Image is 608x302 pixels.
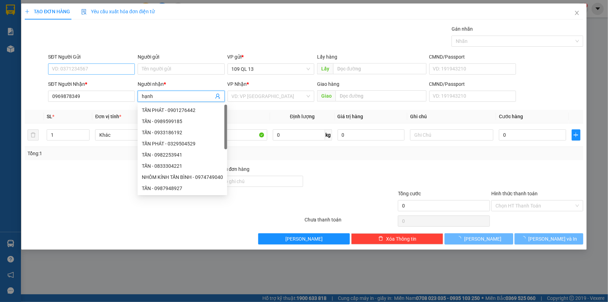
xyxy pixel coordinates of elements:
span: plus [25,9,30,14]
th: Ghi chú [407,110,496,123]
div: SĐT Người Nhận [48,80,135,88]
div: VP gửi [228,53,314,61]
div: TẤN PHÁT - 0329504529 [138,138,227,149]
span: Giao [317,90,336,101]
span: VP Nhận [228,81,247,87]
span: TẠO ĐƠN HÀNG [25,9,70,14]
span: 109 QL 13 [232,64,310,74]
div: TẤN PHÁT - 0901276442 [142,106,223,114]
div: CMND/Passport [429,80,516,88]
div: TẤN - 0989599185 [138,116,227,127]
button: deleteXóa Thông tin [351,233,443,244]
button: delete [28,129,39,141]
input: Dọc đường [333,63,426,74]
span: loading [456,236,464,241]
span: Cước hàng [499,114,523,119]
input: Dọc đường [336,90,426,101]
input: Ghi Chú [410,129,493,141]
div: TẤN - 0933186192 [142,129,223,136]
div: Chưa thanh toán [304,216,398,228]
button: [PERSON_NAME] [258,233,350,244]
button: [PERSON_NAME] [445,233,513,244]
div: TẤN PHÁT - 0901276442 [138,105,227,116]
div: TẤN - 0833304221 [138,160,227,172]
span: loading [521,236,529,241]
span: Giá trị hàng [338,114,363,119]
span: Yêu cầu xuất hóa đơn điện tử [81,9,155,14]
div: NHÔM KÍNH TẤN BÌNH - 0974749040 [142,173,223,181]
div: TẤN - 0833304221 [142,162,223,170]
span: SL [47,114,52,119]
span: [PERSON_NAME] [285,235,323,243]
div: Người nhận [138,80,224,88]
span: Giao hàng [317,81,339,87]
span: user-add [215,93,221,99]
span: Lấy hàng [317,54,337,60]
div: TẤN - 0982253941 [142,151,223,159]
div: SĐT Người Gửi [48,53,135,61]
div: Người gửi [138,53,224,61]
div: TẤN - 0989599185 [142,118,223,125]
div: Tổng: 1 [28,150,235,157]
span: [PERSON_NAME] [464,235,501,243]
div: TẤN - 0933186192 [138,127,227,138]
span: Lấy [317,63,333,74]
div: TẤN PHÁT - 0329504529 [142,140,223,148]
label: Ghi chú đơn hàng [211,166,250,172]
div: CMND/Passport [429,53,516,61]
span: plus [572,132,580,138]
label: Hình thức thanh toán [491,191,538,196]
img: icon [81,9,87,15]
input: 0 [338,129,405,141]
button: plus [572,129,580,141]
div: TẤN - 0987948927 [138,183,227,194]
button: Close [567,3,587,23]
span: Định lượng [290,114,315,119]
label: Gán nhãn [452,26,473,32]
span: Khác [99,130,174,140]
span: close [574,10,580,16]
span: delete [378,236,383,242]
button: [PERSON_NAME] và In [515,233,583,244]
div: TẤN - 0987948927 [142,184,223,192]
span: Đơn vị tính [95,114,121,119]
div: TẤN - 0982253941 [138,149,227,160]
input: Ghi chú đơn hàng [211,176,303,187]
span: Tổng cước [398,191,421,196]
span: Xóa Thông tin [386,235,416,243]
span: kg [325,129,332,141]
div: NHÔM KÍNH TẤN BÌNH - 0974749040 [138,172,227,183]
span: [PERSON_NAME] và In [529,235,577,243]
